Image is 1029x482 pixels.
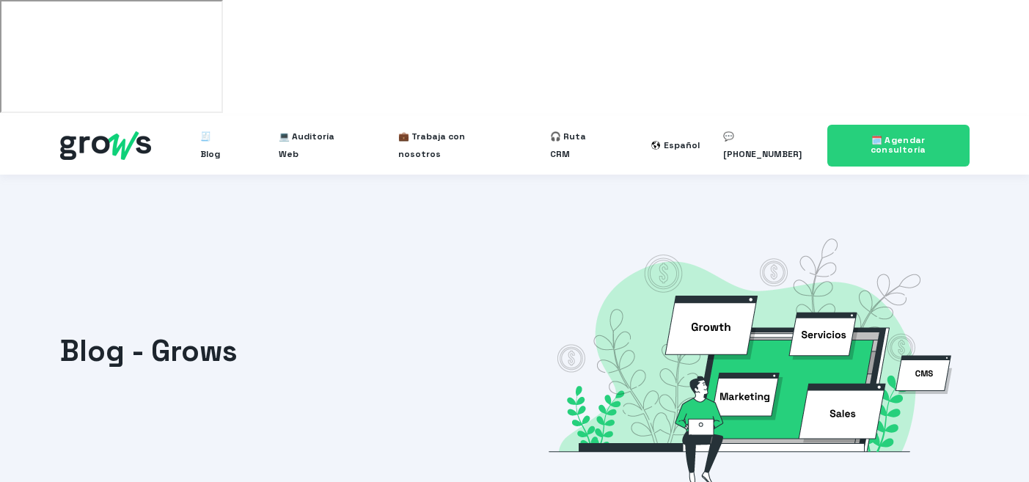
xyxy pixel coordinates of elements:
[723,122,809,169] a: 💬 [PHONE_NUMBER]
[550,122,604,169] a: 🎧 Ruta CRM
[398,122,503,169] a: 💼 Trabaja con nosotros
[827,125,970,166] a: 🗓️ Agendar consultoría
[60,131,151,160] img: grows - hubspot
[664,136,700,154] div: Español
[871,134,926,156] span: 🗓️ Agendar consultoría
[60,331,339,372] h1: Blog - Grows
[200,122,231,169] a: 🧾 Blog
[279,122,351,169] a: 💻 Auditoría Web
